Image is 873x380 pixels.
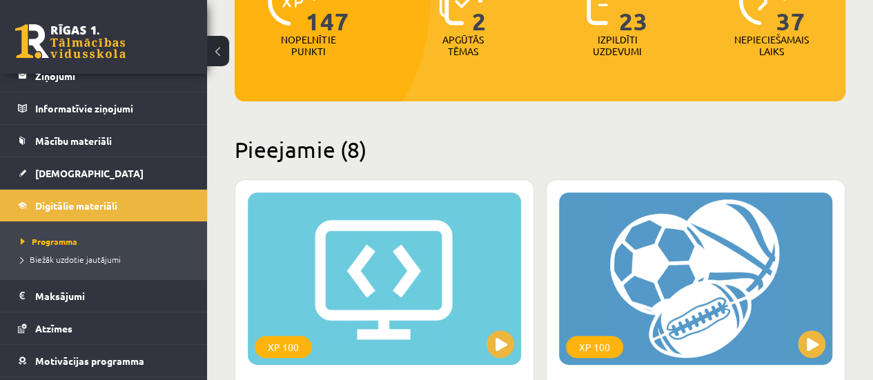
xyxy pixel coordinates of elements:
[281,34,335,57] p: Nopelnītie punkti
[18,60,190,92] a: Ziņojumi
[18,92,190,124] a: Informatīvie ziņojumi
[18,190,190,221] a: Digitālie materiāli
[734,34,809,57] p: Nepieciešamais laiks
[35,60,190,92] legend: Ziņojumi
[21,254,121,265] span: Biežāk uzdotie jautājumi
[21,253,193,266] a: Biežāk uzdotie jautājumi
[18,345,190,377] a: Motivācijas programma
[35,322,72,334] span: Atzīmes
[18,312,190,344] a: Atzīmes
[590,34,644,57] p: Izpildīti uzdevumi
[255,336,312,358] div: XP 100
[35,199,117,212] span: Digitālie materiāli
[15,24,126,59] a: Rīgas 1. Tālmācības vidusskola
[35,167,144,179] span: [DEMOGRAPHIC_DATA]
[18,157,190,189] a: [DEMOGRAPHIC_DATA]
[21,236,77,247] span: Programma
[436,34,490,57] p: Apgūtās tēmas
[35,92,190,124] legend: Informatīvie ziņojumi
[235,136,845,163] h2: Pieejamie (8)
[35,280,190,312] legend: Maksājumi
[18,125,190,157] a: Mācību materiāli
[35,134,112,147] span: Mācību materiāli
[566,336,623,358] div: XP 100
[35,354,144,367] span: Motivācijas programma
[18,280,190,312] a: Maksājumi
[21,235,193,248] a: Programma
